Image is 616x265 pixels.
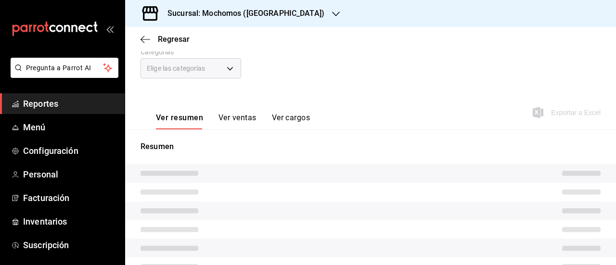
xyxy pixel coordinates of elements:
p: Resumen [141,141,601,152]
span: Elige las categorías [147,63,205,73]
button: Regresar [141,35,190,44]
span: Personal [23,168,117,181]
button: Ver resumen [156,113,203,129]
button: Pregunta a Parrot AI [11,58,118,78]
span: Suscripción [23,239,117,252]
span: Pregunta a Parrot AI [26,63,103,73]
span: Inventarios [23,215,117,228]
span: Configuración [23,144,117,157]
label: Categorías [141,49,241,55]
a: Pregunta a Parrot AI [7,70,118,80]
div: navigation tabs [156,113,310,129]
h3: Sucursal: Mochomos ([GEOGRAPHIC_DATA]) [160,8,324,19]
span: Facturación [23,191,117,204]
span: Menú [23,121,117,134]
button: Ver ventas [218,113,257,129]
button: open_drawer_menu [106,25,114,33]
button: Ver cargos [272,113,310,129]
span: Regresar [158,35,190,44]
span: Reportes [23,97,117,110]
